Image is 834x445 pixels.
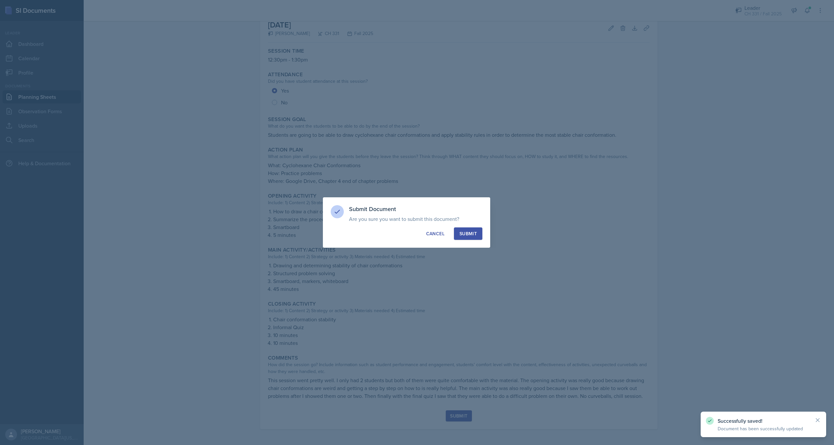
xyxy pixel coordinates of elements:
h3: Submit Document [349,205,482,213]
div: Cancel [426,230,444,237]
div: Submit [459,230,477,237]
button: Submit [454,227,482,240]
p: Are you sure you want to submit this document? [349,216,482,222]
p: Successfully saved! [718,418,809,424]
p: Document has been successfully updated [718,425,809,432]
button: Cancel [421,227,450,240]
